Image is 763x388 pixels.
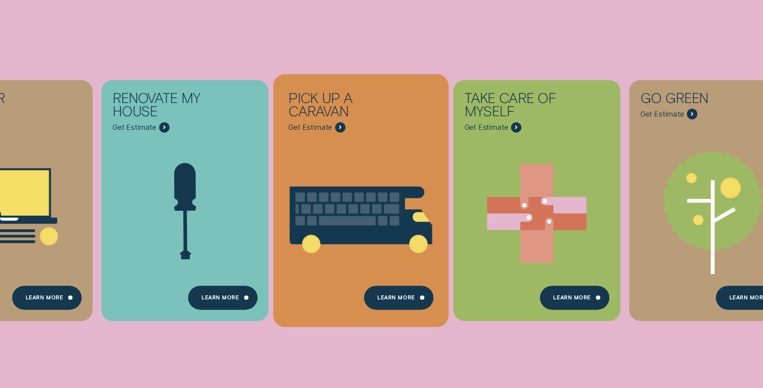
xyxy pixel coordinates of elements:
[465,91,572,122] div: Take care of myself
[113,91,219,122] div: Renovate My House
[364,286,433,310] a: Learn More
[640,110,684,119] span: Get Estimate
[113,123,156,132] span: Get Estimate
[101,80,268,314] a: Renovate My House - Learn more
[278,80,445,314] a: Pick up a caravan - Learn more
[465,123,508,132] span: Get Estimate
[188,286,258,310] a: Learn more
[12,286,81,310] a: Learn More
[288,91,395,122] div: Pick up a caravan
[640,91,747,109] div: Go green
[453,80,620,314] a: Take care of myself - Learn more
[288,123,332,132] span: Get Estimate
[540,286,609,310] a: Learn more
